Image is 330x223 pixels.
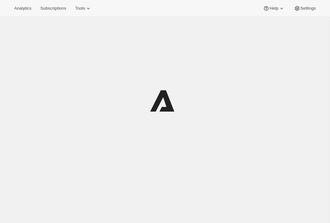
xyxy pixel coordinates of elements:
span: Tools [75,6,85,11]
span: Analytics [14,6,31,11]
span: Help [269,6,278,11]
button: Analytics [10,4,35,13]
span: Settings [300,6,316,11]
button: Tools [71,4,95,13]
button: Settings [290,4,320,13]
button: Help [259,4,288,13]
button: Subscriptions [36,4,70,13]
span: Subscriptions [40,6,66,11]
